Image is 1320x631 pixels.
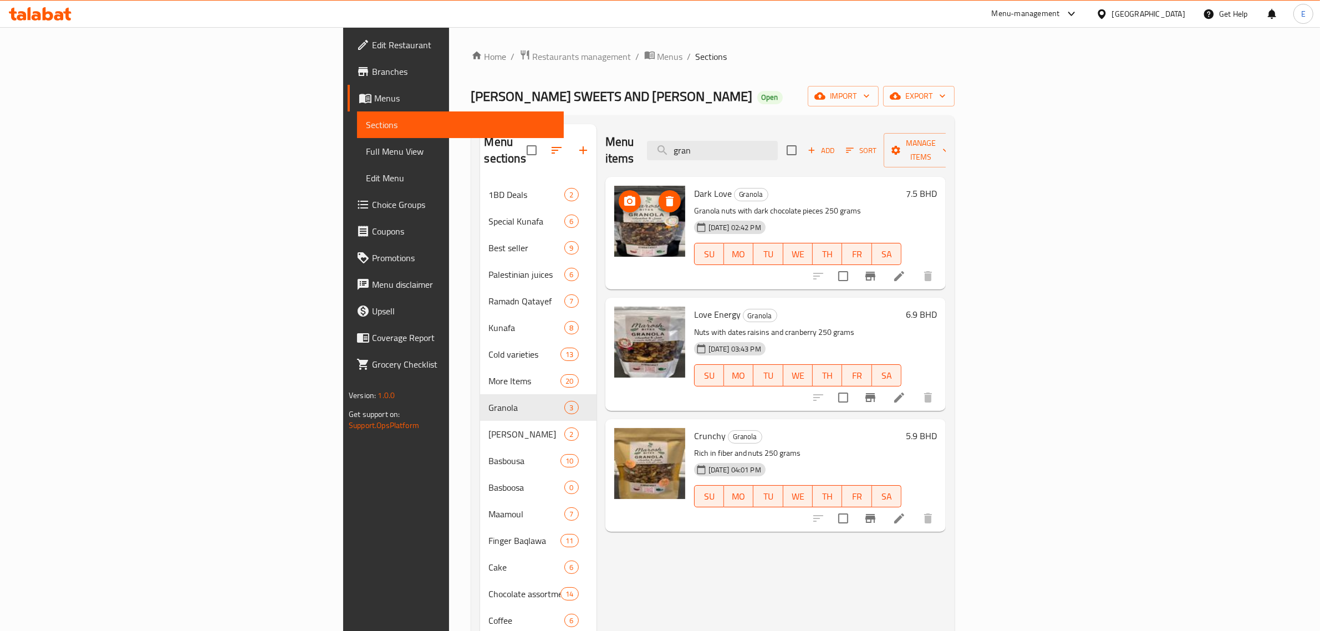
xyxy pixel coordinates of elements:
[872,485,901,507] button: SA
[758,246,778,262] span: TU
[480,501,597,527] div: Maamoul7
[565,269,578,280] span: 6
[348,324,564,351] a: Coverage Report
[561,589,578,599] span: 14
[803,142,839,159] button: Add
[480,581,597,607] div: Chocolate assortment [DATE] company14
[519,49,631,64] a: Restaurants management
[788,246,808,262] span: WE
[893,512,906,525] a: Edit menu item
[366,145,555,158] span: Full Menu View
[348,271,564,298] a: Menu disclaimer
[372,304,555,318] span: Upsell
[892,89,946,103] span: export
[480,235,597,261] div: Best seller9
[847,368,867,384] span: FR
[489,614,565,627] span: Coffee
[480,554,597,581] div: Cake6
[564,268,578,281] div: items
[357,111,564,138] a: Sections
[832,507,855,530] span: Select to update
[489,374,561,388] span: More Items
[564,614,578,627] div: items
[728,368,749,384] span: MO
[489,534,561,547] span: Finger Baqlawa
[757,93,783,102] span: Open
[489,241,565,255] span: Best seller
[357,165,564,191] a: Edit Menu
[783,364,813,386] button: WE
[753,243,783,265] button: TU
[876,488,897,505] span: SA
[348,245,564,271] a: Promotions
[699,246,720,262] span: SU
[699,368,720,384] span: SU
[704,344,766,354] span: [DATE] 03:43 PM
[808,86,879,106] button: import
[372,198,555,211] span: Choice Groups
[374,91,555,105] span: Menus
[803,142,839,159] span: Add item
[533,50,631,63] span: Restaurants management
[561,376,578,386] span: 20
[480,394,597,421] div: Granola3
[694,428,726,444] span: Crunchy
[659,190,681,212] button: delete image
[480,474,597,501] div: Basboosa0
[489,428,565,441] span: [PERSON_NAME]
[560,534,578,547] div: items
[758,368,778,384] span: TU
[480,261,597,288] div: Palestinian juices6
[564,561,578,574] div: items
[366,118,555,131] span: Sections
[560,374,578,388] div: items
[565,562,578,573] span: 6
[699,488,720,505] span: SU
[813,243,842,265] button: TH
[846,144,876,157] span: Sort
[349,388,376,403] span: Version:
[687,50,691,63] li: /
[565,296,578,307] span: 7
[565,216,578,227] span: 6
[704,465,766,475] span: [DATE] 04:01 PM
[372,65,555,78] span: Branches
[480,368,597,394] div: More Items20
[884,133,958,167] button: Manage items
[564,321,578,334] div: items
[489,561,565,574] span: Cake
[876,246,897,262] span: SA
[489,481,565,494] div: Basboosa
[735,188,768,201] span: Granola
[489,268,565,281] span: Palestinian juices
[614,428,685,499] img: Crunchy
[565,429,578,440] span: 2
[372,358,555,371] span: Grocery Checklist
[489,294,565,308] span: Ramadn Qatayef
[372,331,555,344] span: Coverage Report
[489,215,565,228] span: Special Kunafa
[758,488,778,505] span: TU
[565,482,578,493] span: 0
[857,384,884,411] button: Branch-specific-item
[906,307,937,322] h6: 6.9 BHD
[893,136,949,164] span: Manage items
[893,391,906,404] a: Edit menu item
[647,141,778,160] input: search
[564,507,578,521] div: items
[842,243,871,265] button: FR
[915,505,941,532] button: delete
[349,407,400,421] span: Get support on:
[847,246,867,262] span: FR
[915,384,941,411] button: delete
[728,430,762,443] span: Granola
[906,186,937,201] h6: 7.5 BHD
[753,364,783,386] button: TU
[728,488,749,505] span: MO
[743,309,777,322] div: Granola
[561,349,578,360] span: 13
[728,430,762,444] div: Granola
[619,190,641,212] button: upload picture
[839,142,884,159] span: Sort items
